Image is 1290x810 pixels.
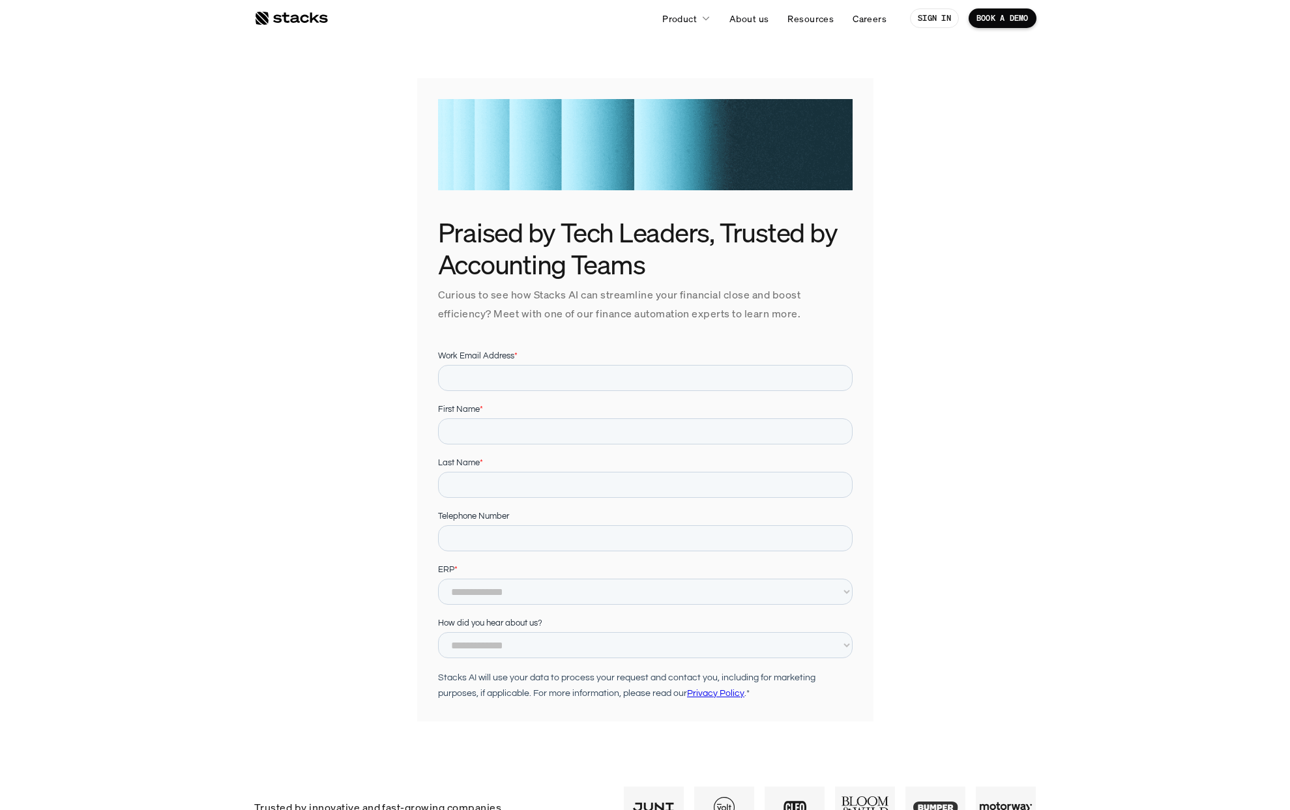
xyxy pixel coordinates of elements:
[910,8,959,28] a: SIGN IN
[918,14,951,23] p: SIGN IN
[729,12,769,25] p: About us
[438,216,853,280] h3: Praised by Tech Leaders, Trusted by Accounting Teams
[845,7,894,30] a: Careers
[438,285,853,323] p: Curious to see how Stacks AI can streamline your financial close and boost efficiency? Meet with ...
[438,349,853,760] iframe: Form 2
[853,12,887,25] p: Careers
[662,12,697,25] p: Product
[969,8,1036,28] a: BOOK A DEMO
[787,12,834,25] p: Resources
[780,7,842,30] a: Resources
[976,14,1029,23] p: BOOK A DEMO
[722,7,776,30] a: About us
